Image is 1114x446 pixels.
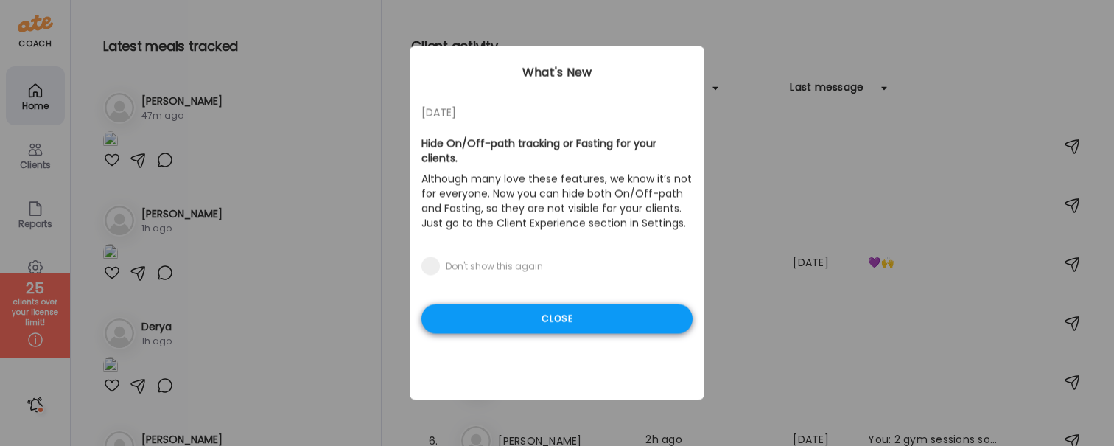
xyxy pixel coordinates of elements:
[446,261,543,273] div: Don't show this again
[421,304,693,334] div: Close
[421,136,656,166] b: Hide On/Off-path tracking or Fasting for your clients.
[410,64,704,82] div: What's New
[421,104,693,122] div: [DATE]
[421,169,693,234] p: Although many love these features, we know it’s not for everyone. Now you can hide both On/Off-pa...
